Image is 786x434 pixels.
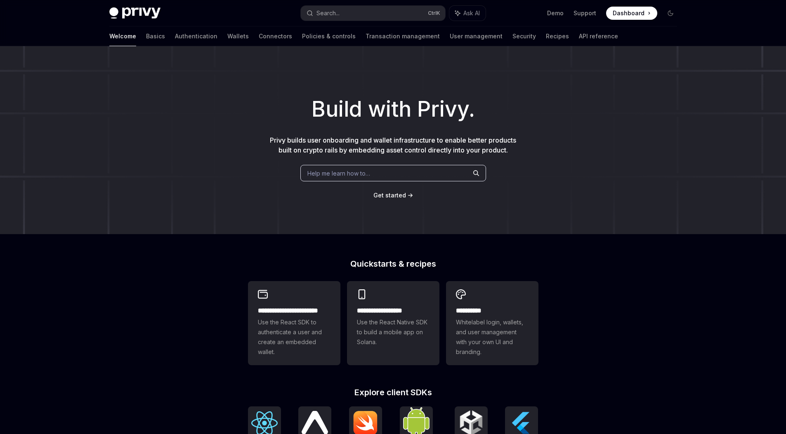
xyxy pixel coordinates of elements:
[373,191,406,199] a: Get started
[109,26,136,46] a: Welcome
[307,169,370,178] span: Help me learn how to…
[373,192,406,199] span: Get started
[574,9,596,17] a: Support
[512,26,536,46] a: Security
[366,26,440,46] a: Transaction management
[456,317,529,357] span: Whitelabel login, wallets, and user management with your own UI and branding.
[227,26,249,46] a: Wallets
[259,26,292,46] a: Connectors
[449,6,486,21] button: Ask AI
[248,260,538,268] h2: Quickstarts & recipes
[146,26,165,46] a: Basics
[316,8,340,18] div: Search...
[109,7,161,19] img: dark logo
[547,9,564,17] a: Demo
[446,281,538,365] a: **** *****Whitelabel login, wallets, and user management with your own UI and branding.
[546,26,569,46] a: Recipes
[175,26,217,46] a: Authentication
[428,10,440,16] span: Ctrl K
[450,26,503,46] a: User management
[270,136,516,154] span: Privy builds user onboarding and wallet infrastructure to enable better products built on crypto ...
[347,281,439,365] a: **** **** **** ***Use the React Native SDK to build a mobile app on Solana.
[664,7,677,20] button: Toggle dark mode
[302,26,356,46] a: Policies & controls
[248,388,538,396] h2: Explore client SDKs
[357,317,430,347] span: Use the React Native SDK to build a mobile app on Solana.
[301,6,445,21] button: Search...CtrlK
[13,93,773,125] h1: Build with Privy.
[613,9,644,17] span: Dashboard
[606,7,657,20] a: Dashboard
[463,9,480,17] span: Ask AI
[579,26,618,46] a: API reference
[258,317,330,357] span: Use the React SDK to authenticate a user and create an embedded wallet.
